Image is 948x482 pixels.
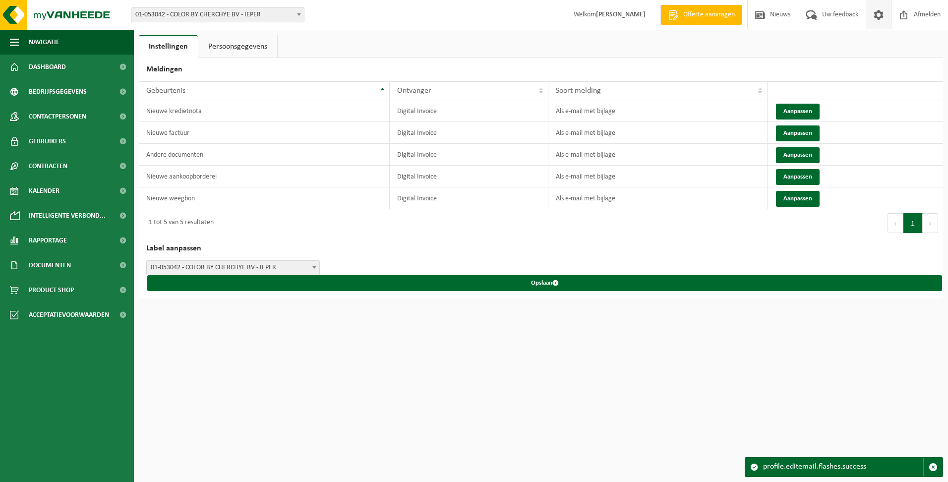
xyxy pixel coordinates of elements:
[139,35,198,58] a: Instellingen
[390,122,548,144] td: Digital Invoice
[139,144,390,166] td: Andere documenten
[660,5,742,25] a: Offerte aanvragen
[556,87,601,95] span: Soort melding
[29,228,67,253] span: Rapportage
[596,11,646,18] strong: [PERSON_NAME]
[29,129,66,154] span: Gebruikers
[888,213,903,233] button: Previous
[29,253,71,278] span: Documenten
[139,58,943,81] h2: Meldingen
[29,154,67,179] span: Contracten
[390,144,548,166] td: Digital Invoice
[144,214,214,232] div: 1 tot 5 van 5 resultaten
[139,100,390,122] td: Nieuwe kredietnota
[29,79,87,104] span: Bedrijfsgegevens
[390,166,548,187] td: Digital Invoice
[29,278,74,302] span: Product Shop
[397,87,431,95] span: Ontvanger
[146,87,185,95] span: Gebeurtenis
[681,10,737,20] span: Offerte aanvragen
[29,30,59,55] span: Navigatie
[776,169,820,185] button: Aanpassen
[776,191,820,207] button: Aanpassen
[139,187,390,209] td: Nieuwe weegbon
[139,237,943,260] h2: Label aanpassen
[390,187,548,209] td: Digital Invoice
[29,179,59,203] span: Kalender
[763,458,923,477] div: profile.editemail.flashes.success
[146,260,320,275] span: 01-053042 - COLOR BY CHERCHYE BV - IEPER
[147,261,319,275] span: 01-053042 - COLOR BY CHERCHYE BV - IEPER
[139,122,390,144] td: Nieuwe factuur
[776,104,820,120] button: Aanpassen
[139,166,390,187] td: Nieuwe aankoopborderel
[29,203,106,228] span: Intelligente verbond...
[776,125,820,141] button: Aanpassen
[131,8,304,22] span: 01-053042 - COLOR BY CHERCHYE BV - IEPER
[776,147,820,163] button: Aanpassen
[29,302,109,327] span: Acceptatievoorwaarden
[147,275,942,291] button: Opslaan
[198,35,277,58] a: Persoonsgegevens
[131,7,304,22] span: 01-053042 - COLOR BY CHERCHYE BV - IEPER
[29,55,66,79] span: Dashboard
[29,104,86,129] span: Contactpersonen
[923,213,938,233] button: Next
[903,213,923,233] button: 1
[548,144,768,166] td: Als e-mail met bijlage
[548,122,768,144] td: Als e-mail met bijlage
[548,187,768,209] td: Als e-mail met bijlage
[548,100,768,122] td: Als e-mail met bijlage
[390,100,548,122] td: Digital Invoice
[548,166,768,187] td: Als e-mail met bijlage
